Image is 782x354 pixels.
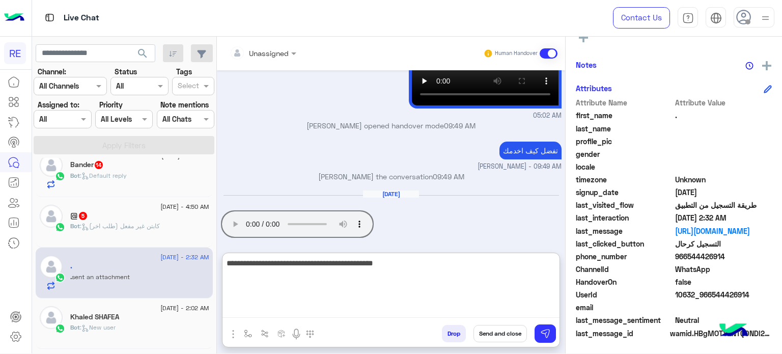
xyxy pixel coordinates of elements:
p: 24/8/2025, 9:49 AM [499,142,562,159]
h5: . [70,262,72,270]
p: [PERSON_NAME] opened handover mode [221,120,562,131]
h6: Attributes [576,84,612,93]
button: Drop [442,325,466,342]
button: Trigger scenario [257,325,273,342]
span: Attribute Value [675,97,772,108]
img: WhatsApp [55,323,65,334]
span: 2 [675,264,772,275]
span: 09:49 AM [433,172,464,181]
span: last_message_id [576,328,668,339]
span: first_name [576,110,673,121]
h5: @ [70,211,88,220]
span: email [576,302,673,313]
img: WhatsApp [55,273,65,283]
span: 0 [675,315,772,325]
span: [DATE] - 2:32 AM [160,253,209,262]
button: select flow [240,325,257,342]
h5: Bander [70,160,104,169]
img: tab [710,12,722,24]
span: طريقة التسجيل من التطبيق [675,200,772,210]
h6: [DATE] [363,190,419,198]
span: signup_date [576,187,673,198]
img: create order [277,330,286,338]
span: null [675,161,772,172]
span: 2025-08-24T23:32:01.419Z [675,212,772,223]
span: phone_number [576,251,673,262]
img: tab [43,11,56,24]
span: Unknown [675,174,772,185]
span: Bot [70,323,80,331]
img: select flow [244,330,252,338]
img: notes [745,62,753,70]
span: : Default reply [80,172,127,179]
span: false [675,277,772,287]
h6: Notes [576,60,597,69]
p: [PERSON_NAME] the conversation [221,171,562,182]
span: 09:49 AM [444,121,476,130]
span: profile_pic [576,136,673,147]
small: Human Handover [495,49,538,58]
img: add [762,61,771,70]
span: Bot [70,222,80,230]
img: defaultAdmin.png [40,306,63,329]
span: Bot [70,172,80,179]
label: Status [115,66,137,77]
span: HandoverOn [576,277,673,287]
div: RE [4,42,26,64]
span: null [675,149,772,159]
h5: Khaled SHAFEA [70,313,119,321]
img: send voice note [290,328,302,340]
span: wamid.HBgMOTY2NTQ0NDI2OTE0FQIAEhgUM0EyQkQ1NkIwQTVBMUU0MjdFMjkA [670,328,772,339]
a: tab [678,7,698,29]
span: . [70,273,72,281]
span: التسجيل كرحال [675,238,772,249]
button: Apply Filters [34,136,214,154]
audio: Your browser does not support the audio tag. [221,210,374,238]
span: last_message [576,226,673,236]
img: hulul-logo.png [716,313,751,349]
span: Attribute Name [576,97,673,108]
span: last_message_sentiment [576,315,673,325]
span: sent an attachment [72,273,130,281]
span: last_visited_flow [576,200,673,210]
img: defaultAdmin.png [40,255,63,278]
span: locale [576,161,673,172]
div: Select [176,80,199,93]
img: WhatsApp [55,171,65,181]
img: Trigger scenario [261,330,269,338]
img: send attachment [227,328,239,340]
a: [URL][DOMAIN_NAME] [675,226,772,236]
label: Tags [176,66,192,77]
button: Send and close [473,325,527,342]
label: Note mentions [160,99,209,110]
span: 05:02 AM [533,111,562,121]
span: 10632_966544426914 [675,289,772,300]
label: Priority [99,99,123,110]
button: create order [273,325,290,342]
span: 5 [79,212,87,220]
span: timezone [576,174,673,185]
img: Logo [4,7,24,29]
span: gender [576,149,673,159]
img: profile [759,12,772,24]
span: search [136,47,149,60]
span: 14 [95,161,103,169]
span: ChannelId [576,264,673,275]
span: null [675,302,772,313]
img: defaultAdmin.png [40,205,63,228]
span: last_interaction [576,212,673,223]
img: tab [682,12,694,24]
span: 2025-08-24T02:01:47.971Z [675,187,772,198]
img: make a call [306,330,314,338]
span: [PERSON_NAME] - 09:49 AM [478,162,562,172]
label: Assigned to: [38,99,79,110]
button: search [130,44,155,66]
span: last_clicked_button [576,238,673,249]
img: send message [540,329,550,339]
img: defaultAdmin.png [40,154,63,177]
span: last_name [576,123,673,134]
p: Live Chat [64,11,99,25]
span: [DATE] - 2:02 AM [160,304,209,313]
img: WhatsApp [55,222,65,232]
span: UserId [576,289,673,300]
